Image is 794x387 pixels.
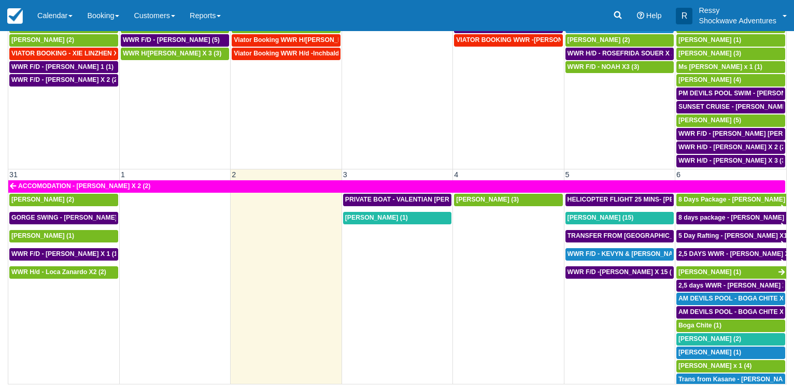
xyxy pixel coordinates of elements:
a: [PERSON_NAME] (1) [676,34,785,47]
span: Ms [PERSON_NAME] x 1 (1) [678,63,762,70]
span: [PERSON_NAME] (1) [678,36,741,44]
a: PM DEVILS POOL SWIM - [PERSON_NAME] X 2 (2) [676,88,785,100]
span: WWR H/[PERSON_NAME] X 3 (3) [123,50,221,57]
span: WWR F/D - [PERSON_NAME] 1 (1) [11,63,114,70]
span: WWR F/D - KEVYN & [PERSON_NAME] 2 (2) [568,250,700,257]
span: HELICOPTER FLIGHT 25 MINS- [PERSON_NAME] X1 (1) [568,196,735,203]
a: WWR F/D - [PERSON_NAME] [PERSON_NAME] OHKKA X1 (1) [676,128,785,140]
span: [PERSON_NAME] x 1 (4) [678,362,752,369]
a: AM DEVILS POOL - BOGA CHITE X 1 (1) [676,306,785,319]
a: [PERSON_NAME] (1) [676,266,786,279]
span: WWR F/D - NOAH X3 (3) [568,63,640,70]
a: [PERSON_NAME] (15) [565,212,674,224]
a: [PERSON_NAME] (2) [565,34,674,47]
span: WWR F/D - [PERSON_NAME] X 2 (2) [11,76,120,83]
span: WWR F/D - [PERSON_NAME] X 1 (1) [11,250,120,257]
span: [PERSON_NAME] (2) [11,36,74,44]
a: WWR H/d - Loca Zanardo X2 (2) [9,266,118,279]
span: Boga Chite (1) [678,322,721,329]
span: [PERSON_NAME] (4) [678,76,741,83]
span: [PERSON_NAME] (1) [345,214,408,221]
span: [PERSON_NAME] (3) [678,50,741,57]
a: WWR F/D - [PERSON_NAME] X 1 (1) [9,248,118,261]
span: PRIVATE BOAT - VALENTIAN [PERSON_NAME] X 4 (4) [345,196,508,203]
a: [PERSON_NAME] (5) [676,114,785,127]
a: WWR F/D - [PERSON_NAME] 1 (1) [9,61,118,74]
div: R [676,8,692,24]
span: [PERSON_NAME] (2) [678,335,741,342]
img: checkfront-main-nav-mini-logo.png [7,8,23,24]
span: WWR H/d - Loca Zanardo X2 (2) [11,268,106,276]
span: [PERSON_NAME] (2) [568,36,630,44]
a: Viator Booking WWR H/[PERSON_NAME] X 8 (8) [232,34,340,47]
a: WWR H/D - [PERSON_NAME] X 3 (3) [676,155,785,167]
a: 2,5 days WWR - [PERSON_NAME] X2 (2) [676,280,785,292]
a: Trans from Kasane - [PERSON_NAME] X4 (4) [676,374,785,386]
span: 3 [342,170,348,179]
a: Ms [PERSON_NAME] x 1 (1) [676,61,785,74]
p: Ressy [699,5,776,16]
span: [PERSON_NAME] (5) [678,117,741,124]
a: WWR F/D - [PERSON_NAME] (5) [121,34,229,47]
a: WWR H/[PERSON_NAME] X 3 (3) [121,48,229,60]
a: [PERSON_NAME] (1) [676,347,785,359]
a: [PERSON_NAME] (2) [676,333,785,346]
a: [PERSON_NAME] (1) [9,230,118,242]
a: WWR F/D - NOAH X3 (3) [565,61,674,74]
a: WWR H/D - ROSEFRIDA SOUER X 2 (2) [565,48,674,60]
span: [PERSON_NAME] (2) [11,196,74,203]
span: Viator Booking WWR H/d -Inchbald [PERSON_NAME] X 4 (4) [234,50,415,57]
a: [PERSON_NAME] (1) [343,212,451,224]
span: WWR H/D - ROSEFRIDA SOUER X 2 (2) [568,50,685,57]
a: TRANSFER FROM [GEOGRAPHIC_DATA] TO VIC FALLS - [PERSON_NAME] X 1 (1) [565,230,674,242]
span: WWR F/D -[PERSON_NAME] X 15 (15) [568,268,681,276]
span: 1 [120,170,126,179]
a: VIATOR BOOKING - XIE LINZHEN X4 (4) [9,48,118,60]
span: VIATOR BOOKING WWR -[PERSON_NAME] X2 (2) [456,36,606,44]
span: [PERSON_NAME] (1) [11,232,74,239]
span: ACCOMODATION - [PERSON_NAME] X 2 (2) [18,182,150,190]
span: WWR H/D - [PERSON_NAME] X 2 (2) [678,144,787,151]
a: [PERSON_NAME] (2) [9,194,118,206]
span: 2 [231,170,237,179]
a: Boga Chite (1) [676,320,785,332]
a: 8 days package - [PERSON_NAME] X1 (1) [676,212,786,224]
a: 8 Days Package - [PERSON_NAME] (1) [676,194,786,206]
span: 6 [675,170,682,179]
span: GORGE SWING - [PERSON_NAME] X 2 (2) [11,214,138,221]
a: AM DEVILS POOL - BOGA CHITE X 1 (1) [676,293,785,305]
a: ACCOMODATION - [PERSON_NAME] X 2 (2) [8,180,785,193]
a: WWR F/D - [PERSON_NAME] X 2 (2) [9,74,118,87]
i: Help [637,12,644,19]
a: 5 Day Rafting - [PERSON_NAME] X1 (1) [676,230,786,242]
span: VIATOR BOOKING - XIE LINZHEN X4 (4) [11,50,131,57]
a: [PERSON_NAME] x 1 (4) [676,360,785,372]
a: SUNSET CRUISE - [PERSON_NAME] X1 (5) [676,101,785,113]
p: Shockwave Adventures [699,16,776,26]
a: [PERSON_NAME] (2) [9,34,118,47]
a: Viator Booking WWR H/d -Inchbald [PERSON_NAME] X 4 (4) [232,48,340,60]
a: HELICOPTER FLIGHT 25 MINS- [PERSON_NAME] X1 (1) [565,194,674,206]
span: [PERSON_NAME] (1) [678,349,741,356]
a: [PERSON_NAME] (4) [676,74,785,87]
span: 5 [564,170,571,179]
a: PRIVATE BOAT - VALENTIAN [PERSON_NAME] X 4 (4) [343,194,451,206]
a: GORGE SWING - [PERSON_NAME] X 2 (2) [9,212,118,224]
a: WWR F/D - KEVYN & [PERSON_NAME] 2 (2) [565,248,674,261]
a: WWR H/D - [PERSON_NAME] X 2 (2) [676,141,785,154]
a: WWR F/D -[PERSON_NAME] X 15 (15) [565,266,674,279]
span: [PERSON_NAME] (1) [678,268,741,276]
span: Viator Booking WWR H/[PERSON_NAME] X 8 (8) [234,36,379,44]
span: WWR F/D - [PERSON_NAME] (5) [123,36,220,44]
span: Help [646,11,662,20]
a: VIATOR BOOKING WWR -[PERSON_NAME] X2 (2) [454,34,562,47]
span: [PERSON_NAME] (3) [456,196,519,203]
a: [PERSON_NAME] (3) [676,48,785,60]
span: [PERSON_NAME] (15) [568,214,634,221]
span: 4 [453,170,459,179]
span: WWR H/D - [PERSON_NAME] X 3 (3) [678,157,787,164]
a: [PERSON_NAME] (3) [454,194,562,206]
span: 31 [8,170,19,179]
a: 2,5 DAYS WWR - [PERSON_NAME] X1 (1) [676,248,786,261]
